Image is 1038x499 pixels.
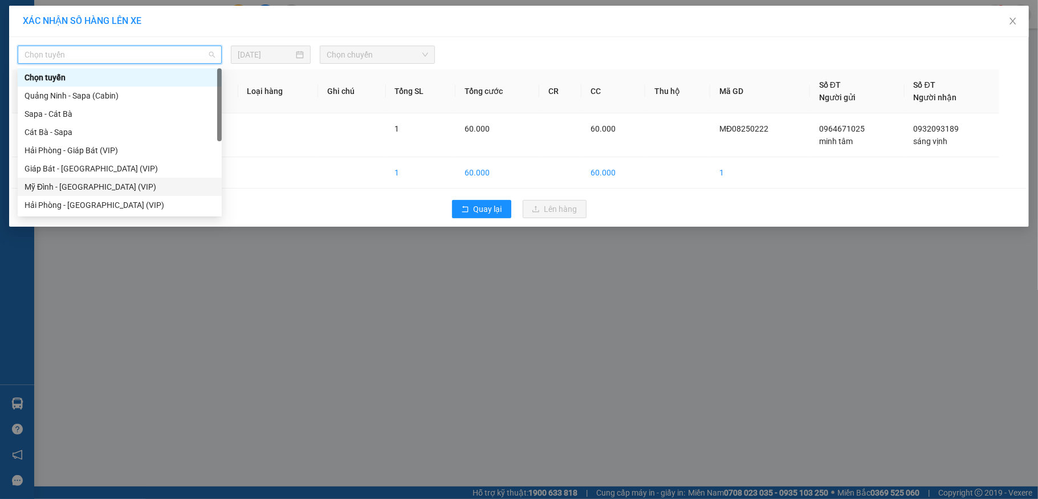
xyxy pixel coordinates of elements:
[12,69,61,113] th: STT
[25,89,215,102] div: Quảng Ninh - Sapa (Cabin)
[914,93,957,102] span: Người nhận
[25,108,215,120] div: Sapa - Cát Bà
[523,200,587,218] button: uploadLên hàng
[25,46,215,63] span: Chọn tuyến
[65,23,169,32] span: đối diện [STREET_ADDRESS]
[474,203,502,215] span: Quay lại
[127,74,242,99] span: VP nhận:
[12,113,61,157] td: 1
[386,157,456,189] td: 1
[25,181,215,193] div: Mỹ Đình - [GEOGRAPHIC_DATA] (VIP)
[25,71,215,84] div: Chọn tuyến
[719,124,768,133] span: MĐ08250222
[452,200,511,218] button: rollbackQuay lại
[395,124,400,133] span: 1
[1008,17,1017,26] span: close
[88,6,146,21] span: Kết Đoàn
[238,48,294,61] input: 12/08/2025
[18,159,222,178] div: Giáp Bát - Hải Phòng (VIP)
[591,124,616,133] span: 60.000
[465,124,490,133] span: 60.000
[914,137,948,146] span: sáng vịnh
[819,137,853,146] span: minh tâm
[18,105,222,123] div: Sapa - Cát Bà
[461,205,469,214] span: rollback
[539,69,581,113] th: CR
[710,69,810,113] th: Mã GD
[78,45,157,54] span: 15F-01008 (0915289428)
[318,69,385,113] th: Ghi chú
[25,162,215,175] div: Giáp Bát - [GEOGRAPHIC_DATA] (VIP)
[997,6,1029,38] button: Close
[23,15,141,26] span: XÁC NHẬN SỐ HÀNG LÊN XE
[6,17,54,58] img: logo
[914,80,935,89] span: Số ĐT
[18,178,222,196] div: Mỹ Đình - Hải Phòng (VIP)
[238,69,319,113] th: Loại hàng
[18,196,222,214] div: Hải Phòng - Mỹ Đình (VIP)
[645,69,710,113] th: Thu hộ
[710,157,810,189] td: 1
[18,87,222,105] div: Quảng Ninh - Sapa (Cabin)
[5,74,120,99] span: VP gửi:
[455,157,539,189] td: 60.000
[386,69,456,113] th: Tổng SL
[327,46,428,63] span: Chọn chuyến
[819,80,841,89] span: Số ĐT
[25,199,215,211] div: Hải Phòng - [GEOGRAPHIC_DATA] (VIP)
[18,141,222,159] div: Hải Phòng - Giáp Bát (VIP)
[581,157,645,189] td: 60.000
[98,34,136,43] span: 0967221221
[25,144,215,157] div: Hải Phòng - Giáp Bát (VIP)
[25,126,215,138] div: Cát Bà - Sapa
[819,93,856,102] span: Người gửi
[18,68,222,87] div: Chọn tuyến
[581,69,645,113] th: CC
[455,69,539,113] th: Tổng cước
[18,123,222,141] div: Cát Bà - Sapa
[914,124,959,133] span: 0932093189
[819,124,865,133] span: 0964671025
[71,56,164,68] strong: PHIẾU GỬI HÀNG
